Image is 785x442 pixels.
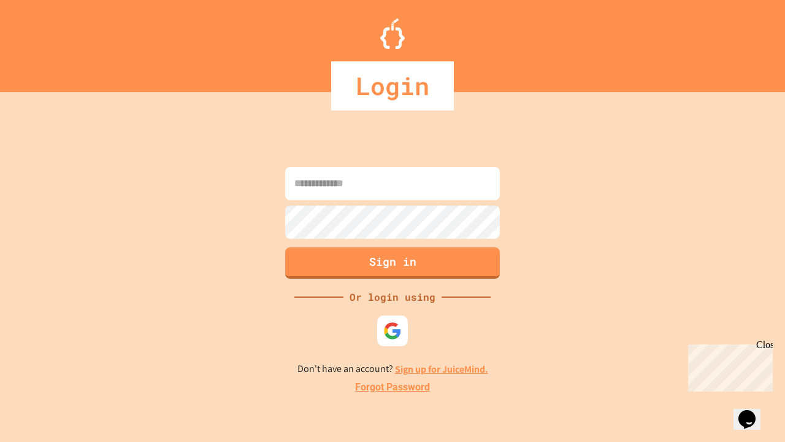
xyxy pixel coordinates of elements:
a: Sign up for JuiceMind. [395,363,488,376]
div: Login [331,61,454,110]
img: Logo.svg [380,18,405,49]
a: Forgot Password [355,380,430,395]
div: Chat with us now!Close [5,5,85,78]
iframe: chat widget [733,393,773,430]
button: Sign in [285,247,500,279]
p: Don't have an account? [297,362,488,377]
div: Or login using [343,290,442,304]
iframe: chat widget [683,339,773,392]
img: google-icon.svg [383,322,402,340]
